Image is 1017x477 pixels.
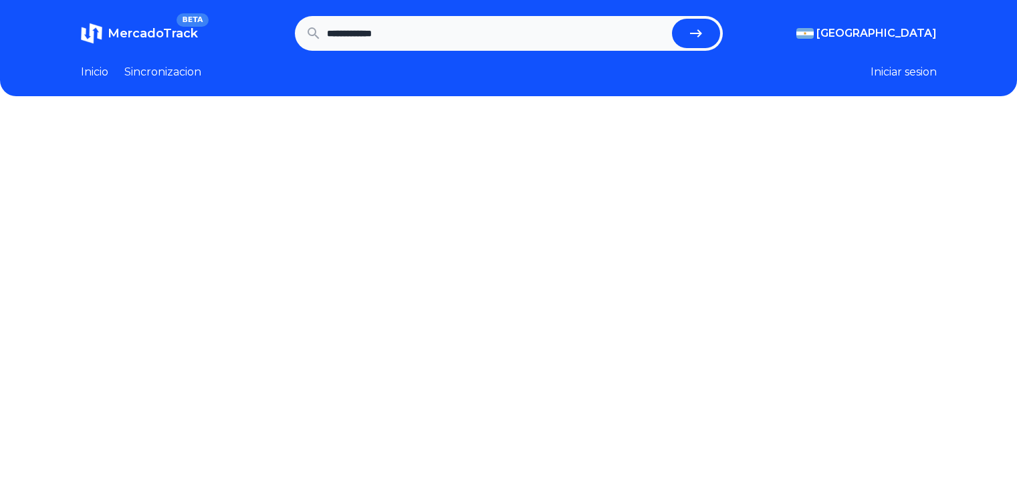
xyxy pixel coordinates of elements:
[81,23,198,44] a: MercadoTrackBETA
[124,64,201,80] a: Sincronizacion
[81,64,108,80] a: Inicio
[871,64,937,80] button: Iniciar sesion
[816,25,937,41] span: [GEOGRAPHIC_DATA]
[177,13,208,27] span: BETA
[796,25,937,41] button: [GEOGRAPHIC_DATA]
[108,26,198,41] span: MercadoTrack
[796,28,814,39] img: Argentina
[81,23,102,44] img: MercadoTrack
